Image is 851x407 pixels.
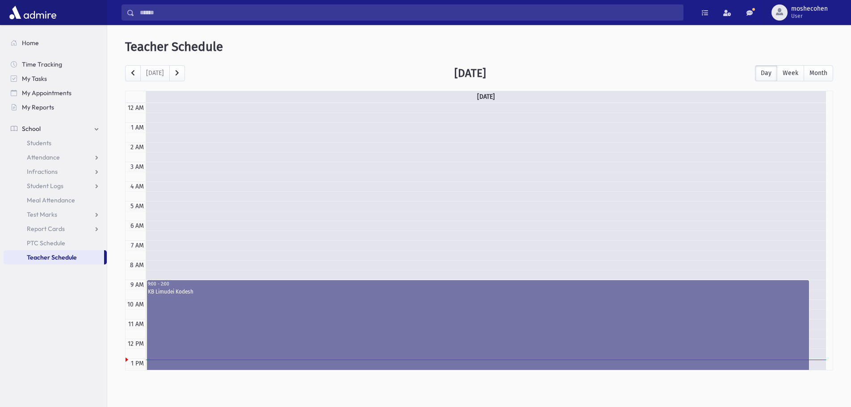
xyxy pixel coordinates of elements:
a: Infractions [4,164,107,179]
span: Meal Attendance [27,196,75,204]
span: School [22,125,41,133]
div: 1 AM [129,123,146,132]
span: My Reports [22,103,54,111]
a: Report Cards [4,222,107,236]
a: School [4,122,107,136]
span: Attendance [27,153,60,161]
div: 6 AM [129,221,146,231]
a: Teacher Schedule [4,250,104,264]
span: Students [27,139,51,147]
span: PTC Schedule [27,239,65,247]
span: moshecohen [791,5,828,13]
a: My Tasks [4,71,107,86]
a: [DATE] [475,91,497,102]
img: AdmirePro [7,4,59,21]
div: 5 AM [129,201,146,211]
a: PTC Schedule [4,236,107,250]
a: Student Logs [4,179,107,193]
div: 8 AM [128,260,146,270]
span: Student Logs [27,182,63,190]
div: 11 AM [126,319,146,329]
a: Test Marks [4,207,107,222]
div: 7 AM [129,241,146,250]
div: 1 PM [129,359,146,368]
span: Report Cards [27,225,65,233]
div: 2 AM [129,143,146,152]
span: Test Marks [27,210,57,218]
button: [DATE] [140,65,170,81]
a: Attendance [4,150,107,164]
div: 3 AM [129,162,146,172]
div: 12 PM [126,339,146,348]
span: My Tasks [22,75,47,83]
span: Time Tracking [22,60,62,68]
a: My Appointments [4,86,107,100]
button: Day [755,65,777,81]
a: Meal Attendance [4,193,107,207]
button: next [169,65,185,81]
span: Teacher Schedule [27,253,77,261]
button: Month [804,65,833,81]
a: My Reports [4,100,107,114]
span: Home [22,39,39,47]
h2: [DATE] [454,67,486,80]
span: My Appointments [22,89,71,97]
input: Search [134,4,683,21]
button: Week [777,65,804,81]
div: 9 AM [129,280,146,290]
button: prev [125,65,141,81]
div: 10 AM [126,300,146,309]
span: User [791,13,828,20]
a: Students [4,136,107,150]
div: 12 AM [126,103,146,113]
a: Time Tracking [4,57,107,71]
div: 9:00 - 2:00 [148,281,808,288]
span: Teacher Schedule [125,39,223,54]
span: Infractions [27,168,58,176]
div: 4 AM [129,182,146,191]
a: Home [4,36,107,50]
div: KB Limudei Kodesh [148,288,808,296]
